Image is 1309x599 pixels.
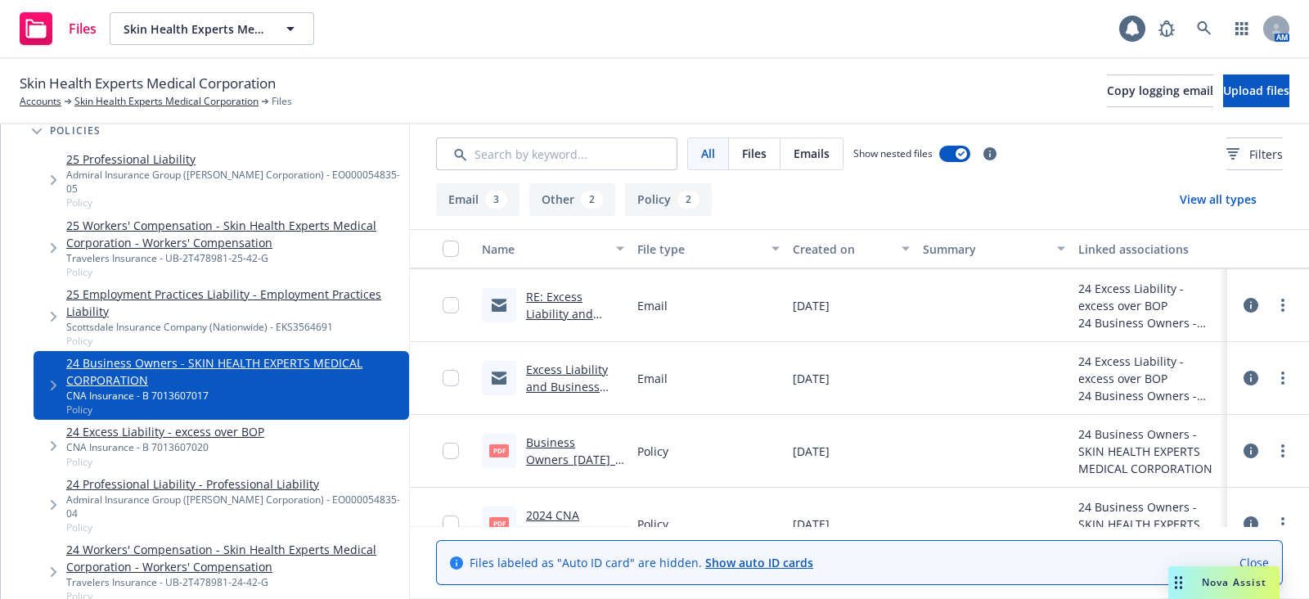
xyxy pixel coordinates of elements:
span: Nova Assist [1202,575,1266,589]
input: Toggle Row Selected [443,443,459,459]
a: Report a Bug [1150,12,1183,45]
div: 24 Business Owners - SKIN HEALTH EXPERTS MEDICAL CORPORATION [1078,387,1221,404]
div: CNA Insurance - B 7013607017 [66,389,403,403]
button: Skin Health Experts Medical Corporation [110,12,314,45]
input: Toggle Row Selected [443,370,459,386]
span: [DATE] [793,516,830,533]
a: 24 Business Owners - SKIN HEALTH EXPERTS MEDICAL CORPORATION [66,354,403,389]
span: Files [272,94,292,109]
span: Email [637,297,668,314]
button: Created on [786,229,915,268]
a: Show auto ID cards [705,555,813,570]
div: CNA Insurance - B 7013607020 [66,440,264,454]
button: Nova Assist [1168,566,1280,599]
a: 25 Professional Liability [66,151,403,168]
div: 24 Excess Liability - excess over BOP [1078,353,1221,387]
div: Created on [793,241,891,258]
button: Linked associations [1072,229,1227,268]
div: Drag to move [1168,566,1189,599]
span: Files [69,22,97,35]
span: Policy [66,265,403,279]
div: Admiral Insurance Group ([PERSON_NAME] Corporation) - EO000054835-04 [66,493,403,520]
a: Files [13,6,103,52]
button: Policy [625,183,712,216]
input: Toggle Row Selected [443,297,459,313]
span: Email [637,370,668,387]
a: 2024 CNA Business Owners - Policy.pdf [526,507,621,557]
a: 24 Excess Liability - excess over BOP [66,423,264,440]
a: Switch app [1226,12,1258,45]
div: 3 [485,191,507,209]
div: Travelers Insurance - UB-2T478981-25-42-G [66,251,403,265]
div: File type [637,241,762,258]
span: Emails [794,145,830,162]
div: 24 Business Owners - SKIN HEALTH EXPERTS MEDICAL CORPORATION [1078,498,1221,550]
span: Policy [637,443,668,460]
span: Copy logging email [1107,83,1213,98]
span: Skin Health Experts Medical Corporation [124,20,265,38]
span: pdf [489,444,509,457]
span: Show nested files [853,146,933,160]
a: Search [1188,12,1221,45]
a: 25 Workers' Compensation - Skin Health Experts Medical Corporation - Workers' Compensation [66,217,403,251]
span: Files labeled as "Auto ID card" are hidden. [470,554,813,571]
a: 25 Employment Practices Liability - Employment Practices Liability [66,286,403,320]
a: Business Owners_[DATE]_Skin Health Experts Medical Corporation.pdf [526,435,622,519]
span: [DATE] [793,297,830,314]
div: Scottsdale Insurance Company (Nationwide) - EKS3564691 [66,320,403,334]
div: Travelers Insurance - UB-2T478981-24-42-G [66,575,403,589]
div: Summary [923,241,1047,258]
button: Email [436,183,520,216]
a: more [1273,514,1293,534]
div: 2 [581,191,603,209]
span: Skin Health Experts Medical Corporation [20,73,276,94]
button: Copy logging email [1107,74,1213,107]
div: 24 Excess Liability - excess over BOP [1078,280,1221,314]
button: Upload files [1223,74,1289,107]
a: Close [1239,554,1269,571]
button: View all types [1154,183,1283,216]
div: Name [482,241,606,258]
button: File type [631,229,786,268]
span: Policy [66,334,403,348]
a: RE: Excess Liability and Business Owners Renewals _[DATE]_Skin Health Experts Medical Corporation... [526,289,621,442]
div: Linked associations [1078,241,1221,258]
a: more [1273,295,1293,315]
span: Policy [66,196,403,209]
span: All [701,145,715,162]
button: Name [475,229,631,268]
button: Summary [916,229,1072,268]
button: Other [529,183,615,216]
span: Files [742,145,767,162]
span: pdf [489,517,509,529]
a: more [1273,368,1293,388]
div: 2 [677,191,699,209]
input: Search by keyword... [436,137,677,170]
a: Excess Liability and Business Owners Renewals _[DATE]_Skin Health Experts Medical Corporation_New... [526,362,624,498]
div: Admiral Insurance Group ([PERSON_NAME] Corporation) - EO000054835-05 [66,168,403,196]
div: 24 Business Owners - SKIN HEALTH EXPERTS MEDICAL CORPORATION [1078,314,1221,331]
a: more [1273,441,1293,461]
a: Accounts [20,94,61,109]
input: Toggle Row Selected [443,516,459,532]
button: Filters [1226,137,1283,170]
span: Filters [1226,146,1283,163]
span: Policy [637,516,668,533]
span: [DATE] [793,370,830,387]
a: Skin Health Experts Medical Corporation [74,94,259,109]
span: Policy [66,520,403,534]
span: Upload files [1223,83,1289,98]
span: [DATE] [793,443,830,460]
a: 24 Workers' Compensation - Skin Health Experts Medical Corporation - Workers' Compensation [66,541,403,575]
span: Policy [66,455,264,469]
span: Policy [66,403,403,417]
span: Policies [50,126,101,136]
div: 24 Business Owners - SKIN HEALTH EXPERTS MEDICAL CORPORATION [1078,426,1221,477]
span: Filters [1249,146,1283,163]
a: 24 Professional Liability - Professional Liability [66,475,403,493]
input: Select all [443,241,459,257]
